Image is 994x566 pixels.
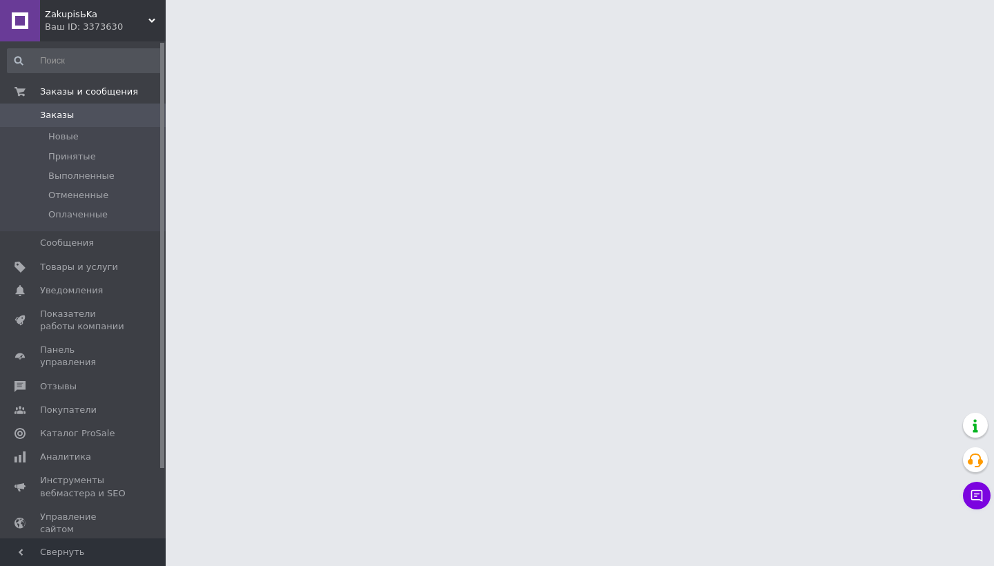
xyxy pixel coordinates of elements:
[48,150,96,163] span: Принятые
[40,308,128,333] span: Показатели работы компании
[48,189,108,202] span: Отмененные
[40,511,128,536] span: Управление сайтом
[7,48,163,73] input: Поиск
[963,482,991,509] button: Чат с покупателем
[45,21,166,33] div: Ваш ID: 3373630
[45,8,148,21] span: ZakupisЬKa
[40,451,91,463] span: Аналитика
[40,427,115,440] span: Каталог ProSale
[40,237,94,249] span: Сообщения
[40,109,74,121] span: Заказы
[40,261,118,273] span: Товары и услуги
[48,170,115,182] span: Выполненные
[40,404,97,416] span: Покупатели
[48,208,108,221] span: Оплаченные
[40,344,128,369] span: Панель управления
[40,474,128,499] span: Инструменты вебмастера и SEO
[40,380,77,393] span: Отзывы
[48,130,79,143] span: Новые
[40,86,138,98] span: Заказы и сообщения
[40,284,103,297] span: Уведомления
